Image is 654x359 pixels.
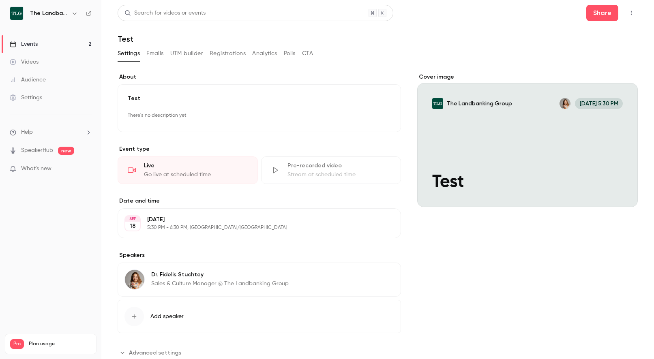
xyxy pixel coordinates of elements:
[10,7,23,20] img: The Landbanking Group
[118,346,401,359] section: Advanced settings
[29,341,91,347] span: Plan usage
[118,346,186,359] button: Advanced settings
[147,216,358,224] p: [DATE]
[10,58,39,66] div: Videos
[147,224,358,231] p: 5:30 PM - 6:30 PM, [GEOGRAPHIC_DATA]/[GEOGRAPHIC_DATA]
[125,270,144,289] img: Dr. Fidelis Stuchtey
[30,9,68,17] h6: The Landbanking Group
[144,162,248,170] div: Live
[10,128,92,137] li: help-dropdown-opener
[118,197,401,205] label: Date and time
[146,47,163,60] button: Emails
[125,216,140,222] div: SEP
[10,339,24,349] span: Pro
[10,94,42,102] div: Settings
[170,47,203,60] button: UTM builder
[118,145,401,153] p: Event type
[118,300,401,333] button: Add speaker
[118,73,401,81] label: About
[586,5,618,21] button: Share
[128,109,391,122] p: There's no description yet
[21,146,53,155] a: SpeakerHub
[210,47,246,60] button: Registrations
[302,47,313,60] button: CTA
[417,73,638,81] label: Cover image
[129,348,181,357] span: Advanced settings
[130,222,136,230] p: 18
[287,171,391,179] div: Stream at scheduled time
[10,40,38,48] div: Events
[151,271,289,279] p: Dr. Fidelis Stuchtey
[261,156,401,184] div: Pre-recorded videoStream at scheduled time
[417,73,638,207] section: Cover image
[284,47,296,60] button: Polls
[118,251,401,259] label: Speakers
[252,47,277,60] button: Analytics
[287,162,391,170] div: Pre-recorded video
[124,9,206,17] div: Search for videos or events
[118,263,401,297] div: Dr. Fidelis StuchteyDr. Fidelis StuchteySales & Culture Manager @ The Landbanking Group
[58,147,74,155] span: new
[10,76,46,84] div: Audience
[150,312,184,321] span: Add speaker
[21,165,51,173] span: What's new
[118,34,638,44] h1: Test
[128,94,391,103] p: Test
[118,156,258,184] div: LiveGo live at scheduled time
[21,128,33,137] span: Help
[118,47,140,60] button: Settings
[144,171,248,179] div: Go live at scheduled time
[151,280,289,288] p: Sales & Culture Manager @ The Landbanking Group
